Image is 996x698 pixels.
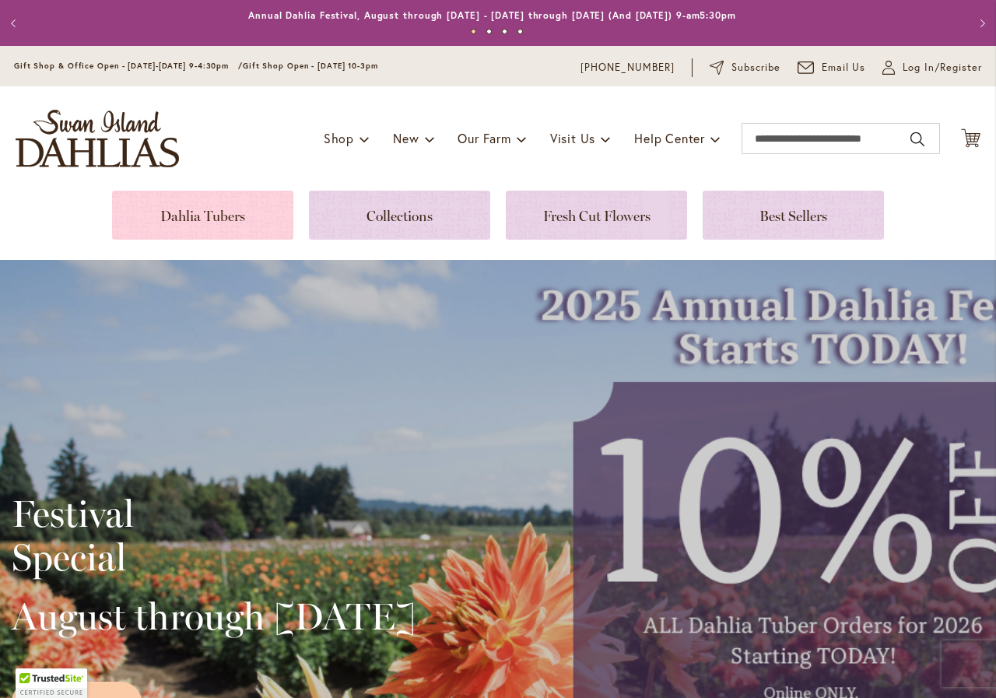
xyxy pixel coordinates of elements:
[486,29,492,34] button: 2 of 4
[458,130,510,146] span: Our Farm
[243,61,378,71] span: Gift Shop Open - [DATE] 10-3pm
[710,60,780,75] a: Subscribe
[471,29,476,34] button: 1 of 4
[12,492,416,579] h2: Festival Special
[731,60,780,75] span: Subscribe
[16,110,179,167] a: store logo
[822,60,866,75] span: Email Us
[798,60,866,75] a: Email Us
[393,130,419,146] span: New
[502,29,507,34] button: 3 of 4
[324,130,354,146] span: Shop
[550,130,595,146] span: Visit Us
[248,9,736,21] a: Annual Dahlia Festival, August through [DATE] - [DATE] through [DATE] (And [DATE]) 9-am5:30pm
[12,595,416,638] h2: August through [DATE]
[965,8,996,39] button: Next
[14,61,243,71] span: Gift Shop & Office Open - [DATE]-[DATE] 9-4:30pm /
[580,60,675,75] a: [PHONE_NUMBER]
[517,29,523,34] button: 4 of 4
[903,60,982,75] span: Log In/Register
[634,130,705,146] span: Help Center
[882,60,982,75] a: Log In/Register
